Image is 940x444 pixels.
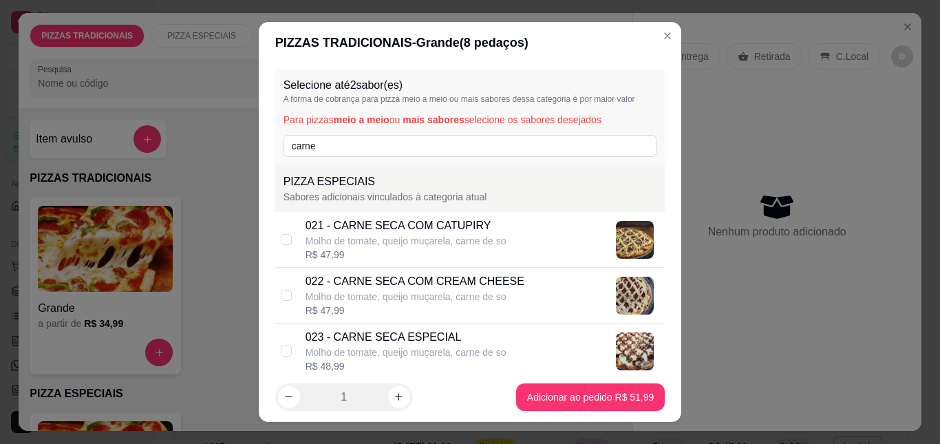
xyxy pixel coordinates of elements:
[284,113,657,127] p: Para pizzas ou selecione os sabores desejados
[616,277,654,315] img: product-image
[306,234,506,248] div: Molho de tomate, queijo muçarela, carne de so
[388,386,410,408] button: increase-product-quantity
[306,359,506,373] div: R$ 48,99
[278,386,300,408] button: decrease-product-quantity
[616,332,654,370] img: product-image
[306,290,524,304] div: Molho de tomate, queijo muçarela, carne de so
[334,114,389,125] span: meio a meio
[275,33,665,52] div: PIZZAS TRADICIONAIS - Grande ( 8 pedaços)
[656,25,679,47] button: Close
[284,135,657,157] input: Pesquise pelo nome do sabor
[594,94,634,104] span: maior valor
[616,221,654,259] img: product-image
[284,77,657,94] p: Selecione até 2 sabor(es)
[306,346,506,359] div: Molho de tomate, queijo muçarela, carne de so
[306,218,506,234] div: 021 - CARNE SECA COM CATUPIRY
[284,190,657,204] p: Sabores adicionais vinculados à categoria atual
[306,329,506,346] div: 023 - CARNE SECA ESPECIAL
[284,94,657,105] p: A forma de cobrança para pizza meio a meio ou mais sabores dessa categoria é por
[341,389,347,405] p: 1
[306,304,524,317] div: R$ 47,99
[306,273,524,290] div: 022 - CARNE SECA COM CREAM CHEESE
[516,383,665,411] button: Adicionar ao pedido R$ 51,99
[306,248,506,262] div: R$ 47,99
[284,173,657,190] p: PIZZA ESPECIAIS
[403,114,464,125] span: mais sabores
